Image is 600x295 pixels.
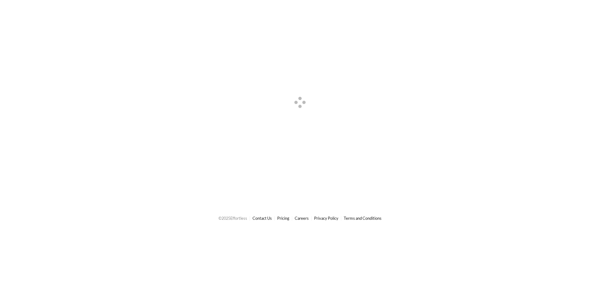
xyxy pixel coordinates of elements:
[277,216,289,221] a: Pricing
[344,216,382,221] a: Terms and Conditions
[218,216,247,221] span: © 2025 Effortless
[295,216,309,221] a: Careers
[314,216,338,221] a: Privacy Policy
[252,216,272,221] a: Contact Us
